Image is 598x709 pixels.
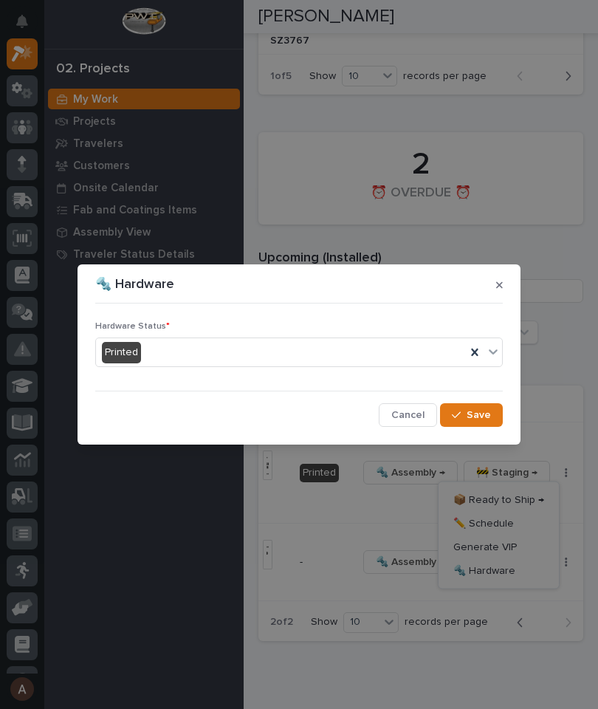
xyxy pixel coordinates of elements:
p: 🔩 Hardware [95,277,174,293]
div: Printed [102,342,141,363]
button: Cancel [379,403,437,427]
span: Save [467,408,491,422]
span: Hardware Status [95,322,170,331]
button: Save [440,403,503,427]
span: Cancel [391,408,425,422]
